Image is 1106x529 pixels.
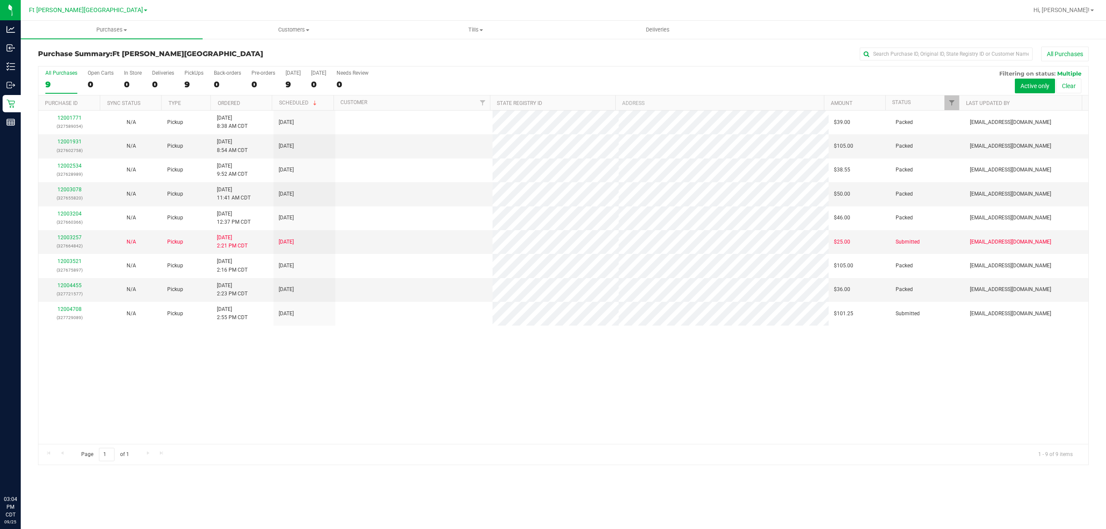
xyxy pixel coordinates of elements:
[44,242,95,250] p: (327664842)
[337,79,369,89] div: 0
[167,214,183,222] span: Pickup
[6,62,15,71] inline-svg: Inventory
[1031,448,1080,461] span: 1 - 9 of 9 items
[214,79,241,89] div: 0
[152,79,174,89] div: 0
[107,100,140,106] a: Sync Status
[217,210,251,226] span: [DATE] 12:37 PM CDT
[966,100,1010,106] a: Last Updated By
[218,100,240,106] a: Ordered
[217,282,248,298] span: [DATE] 2:23 PM CDT
[127,214,136,222] button: N/A
[6,118,15,127] inline-svg: Reports
[834,285,850,294] span: $36.00
[497,100,542,106] a: State Registry ID
[184,79,203,89] div: 9
[167,142,183,150] span: Pickup
[57,115,82,121] a: 12001771
[127,310,136,318] button: N/A
[970,310,1051,318] span: [EMAIL_ADDRESS][DOMAIN_NAME]
[168,100,181,106] a: Type
[340,99,367,105] a: Customer
[167,190,183,198] span: Pickup
[127,119,136,125] span: Not Applicable
[127,166,136,174] button: N/A
[970,190,1051,198] span: [EMAIL_ADDRESS][DOMAIN_NAME]
[970,262,1051,270] span: [EMAIL_ADDRESS][DOMAIN_NAME]
[127,262,136,270] button: N/A
[167,310,183,318] span: Pickup
[44,266,95,274] p: (327675897)
[834,310,853,318] span: $101.25
[1033,6,1090,13] span: Hi, [PERSON_NAME]!
[127,142,136,150] button: N/A
[896,118,913,127] span: Packed
[634,26,681,34] span: Deliveries
[44,170,95,178] p: (327628989)
[834,142,853,150] span: $105.00
[127,310,136,317] span: Not Applicable
[1041,47,1089,61] button: All Purchases
[896,310,920,318] span: Submitted
[279,310,294,318] span: [DATE]
[88,79,114,89] div: 0
[4,519,17,525] p: 09/25
[57,187,82,193] a: 12003078
[57,282,82,288] a: 12004455
[6,25,15,34] inline-svg: Analytics
[217,114,248,130] span: [DATE] 8:38 AM CDT
[74,448,136,461] span: Page of 1
[896,214,913,222] span: Packed
[279,142,294,150] span: [DATE]
[337,70,369,76] div: Needs Review
[251,79,275,89] div: 0
[127,239,136,245] span: Not Applicable
[57,234,82,241] a: 12003257
[217,305,248,322] span: [DATE] 2:55 PM CDT
[279,190,294,198] span: [DATE]
[184,70,203,76] div: PickUps
[385,26,566,34] span: Tills
[127,167,136,173] span: Not Applicable
[896,285,913,294] span: Packed
[57,258,82,264] a: 12003521
[57,139,82,145] a: 12001931
[124,79,142,89] div: 0
[834,190,850,198] span: $50.00
[167,285,183,294] span: Pickup
[124,70,142,76] div: In Store
[217,234,248,250] span: [DATE] 2:21 PM CDT
[286,70,301,76] div: [DATE]
[127,118,136,127] button: N/A
[127,215,136,221] span: Not Applicable
[167,238,183,246] span: Pickup
[279,100,318,106] a: Scheduled
[44,122,95,130] p: (327589054)
[4,495,17,519] p: 03:04 PM CDT
[99,448,114,461] input: 1
[892,99,911,105] a: Status
[970,142,1051,150] span: [EMAIL_ADDRESS][DOMAIN_NAME]
[127,191,136,197] span: Not Applicable
[896,142,913,150] span: Packed
[217,162,248,178] span: [DATE] 9:52 AM CDT
[44,290,95,298] p: (327721577)
[127,285,136,294] button: N/A
[279,262,294,270] span: [DATE]
[279,118,294,127] span: [DATE]
[127,190,136,198] button: N/A
[57,163,82,169] a: 12002534
[970,285,1051,294] span: [EMAIL_ADDRESS][DOMAIN_NAME]
[831,100,852,106] a: Amount
[970,166,1051,174] span: [EMAIL_ADDRESS][DOMAIN_NAME]
[1056,79,1081,93] button: Clear
[9,460,35,486] iframe: Resource center
[6,99,15,108] inline-svg: Retail
[203,26,384,34] span: Customers
[57,306,82,312] a: 12004708
[286,79,301,89] div: 9
[834,262,853,270] span: $105.00
[311,70,326,76] div: [DATE]
[834,118,850,127] span: $39.00
[970,214,1051,222] span: [EMAIL_ADDRESS][DOMAIN_NAME]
